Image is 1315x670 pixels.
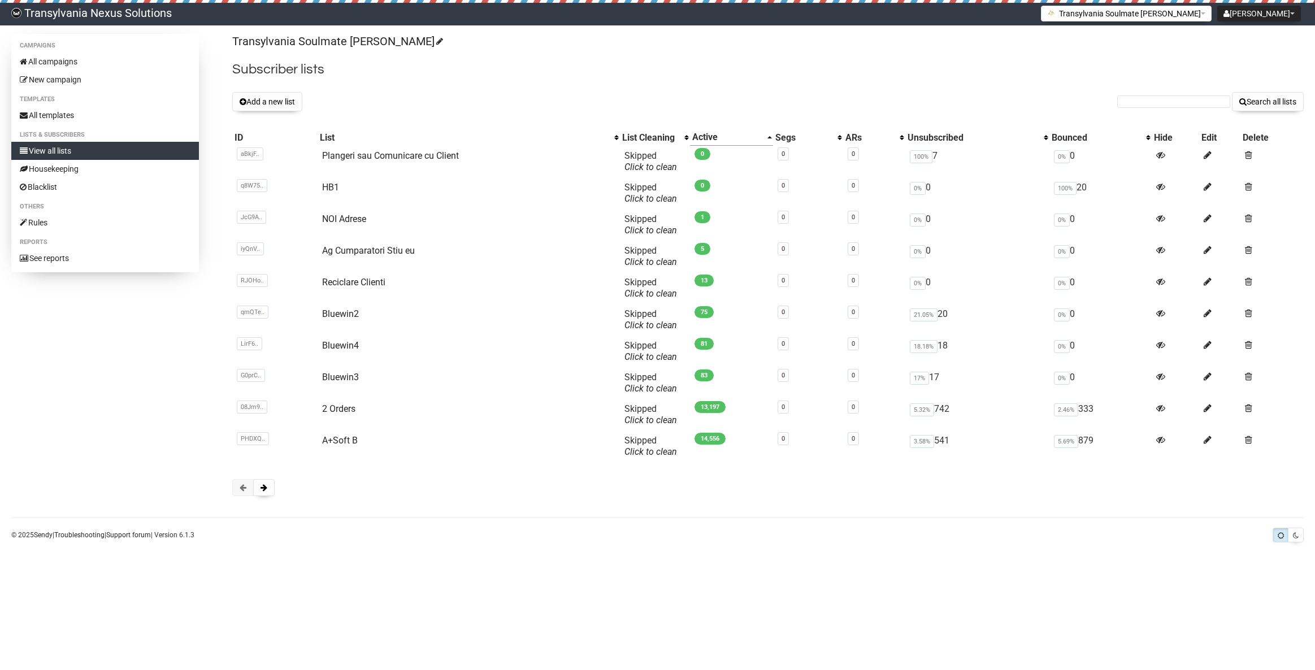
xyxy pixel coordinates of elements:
a: 0 [782,277,785,284]
div: ID [235,132,315,143]
td: 18 [905,336,1049,367]
span: 2.46% [1054,403,1078,416]
td: 7 [905,146,1049,177]
span: 0% [1054,214,1070,227]
td: 0 [1049,367,1151,399]
a: 0 [782,403,785,411]
span: Skipped [624,435,677,457]
span: JcG9A.. [237,211,266,224]
div: List Cleaning [622,132,679,143]
a: 0 [852,403,855,411]
a: Click to clean [624,415,677,425]
p: © 2025 | | | Version 6.1.3 [11,529,194,541]
td: 0 [905,209,1049,241]
a: Click to clean [624,383,677,394]
td: 0 [905,272,1049,304]
span: Skipped [624,277,677,299]
span: PHDXQ.. [237,432,269,445]
a: 0 [782,308,785,316]
img: 586cc6b7d8bc403f0c61b981d947c989 [11,8,21,18]
span: q8W75.. [237,179,267,192]
div: Bounced [1052,132,1140,143]
a: Click to clean [624,225,677,236]
a: Click to clean [624,193,677,204]
span: 0% [1054,340,1070,353]
span: 3.58% [910,435,934,448]
a: New campaign [11,71,199,89]
span: 14,556 [695,433,726,445]
span: Skipped [624,403,677,425]
td: 541 [905,430,1049,462]
td: 0 [905,177,1049,209]
a: Troubleshooting [54,531,105,539]
div: List [320,132,609,143]
a: 0 [852,308,855,316]
td: 742 [905,399,1049,430]
a: HB1 [322,182,339,193]
a: 0 [852,245,855,253]
a: View all lists [11,142,199,160]
a: NOI Adrese [322,214,366,224]
a: See reports [11,249,199,267]
a: Transylvania Soulmate [PERSON_NAME] [232,34,441,48]
span: 5.69% [1054,435,1078,448]
a: 0 [852,372,855,379]
a: 0 [782,435,785,442]
a: 0 [852,435,855,442]
h2: Subscriber lists [232,59,1304,80]
td: 0 [1049,272,1151,304]
span: iyQnV.. [237,242,264,255]
a: 0 [782,245,785,253]
th: Edit: No sort applied, sorting is disabled [1199,129,1240,146]
span: 1 [695,211,710,223]
a: 0 [782,340,785,347]
a: Ag Cumparatori Stiu eu [322,245,415,256]
th: List: No sort applied, activate to apply an ascending sort [318,129,620,146]
a: Support forum [106,531,151,539]
a: 0 [852,214,855,221]
li: Others [11,200,199,214]
span: 0 [695,148,710,160]
a: 0 [852,182,855,189]
span: 75 [695,306,714,318]
div: Active [692,132,762,143]
li: Reports [11,236,199,249]
td: 0 [1049,146,1151,177]
th: ARs: No sort applied, activate to apply an ascending sort [843,129,905,146]
th: Segs: No sort applied, activate to apply an ascending sort [773,129,843,146]
a: 0 [852,150,855,158]
span: 0% [1054,372,1070,385]
a: All campaigns [11,53,199,71]
button: Search all lists [1232,92,1304,111]
span: 5.32% [910,403,934,416]
span: Skipped [624,214,677,236]
td: 17 [905,367,1049,399]
th: Bounced: No sort applied, activate to apply an ascending sort [1049,129,1151,146]
a: Click to clean [624,446,677,457]
span: aBkjF.. [237,147,263,160]
a: All templates [11,106,199,124]
span: 100% [910,150,932,163]
span: RJOHo.. [237,274,268,287]
li: Campaigns [11,39,199,53]
span: 5 [695,243,710,255]
a: 2 Orders [322,403,355,414]
td: 0 [1049,209,1151,241]
span: Skipped [624,182,677,204]
a: Bluewin4 [322,340,359,351]
button: Transylvania Soulmate [PERSON_NAME] [1041,6,1212,21]
div: Hide [1154,132,1197,143]
td: 333 [1049,399,1151,430]
a: Plangeri sau Comunicare cu Client [322,150,459,161]
span: 0% [1054,277,1070,290]
a: Blacklist [11,178,199,196]
a: Rules [11,214,199,232]
span: 0% [910,245,926,258]
a: 0 [782,214,785,221]
button: [PERSON_NAME] [1217,6,1301,21]
span: Skipped [624,245,677,267]
td: 0 [905,241,1049,272]
th: List Cleaning: No sort applied, activate to apply an ascending sort [620,129,690,146]
a: 0 [852,340,855,347]
span: 18.18% [910,340,938,353]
